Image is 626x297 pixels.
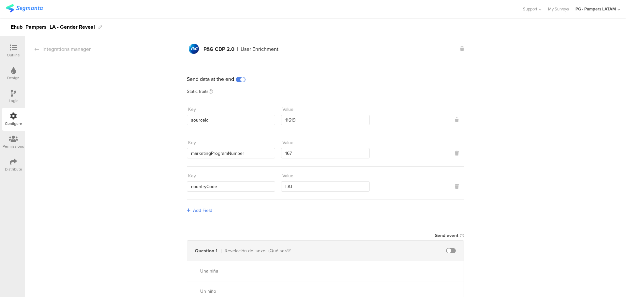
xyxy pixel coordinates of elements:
input: Enter value... [281,148,369,158]
div: PG - Pampers LATAM [575,6,616,12]
input: Enter value... [281,181,369,192]
input: Enter key... [187,148,275,158]
div: Una niña [200,268,343,275]
div: Send event [435,232,458,239]
div: User Enrichment [241,47,278,52]
span: Support [523,6,537,12]
div: Send data at the end [187,75,464,83]
div: Configure [5,121,22,126]
div: Revelación del sexo: ¿Qué será? [225,247,343,254]
input: Enter key... [187,115,275,125]
span: Add Field [193,207,212,214]
div: Logic [9,98,18,104]
img: segmanta logo [6,4,43,12]
div: Question 1 [195,247,217,254]
div: Permissions [3,143,24,149]
div: P&G CDP 2.0 [203,47,234,52]
input: Enter value... [281,115,369,125]
div: | [237,47,238,52]
div: Key [188,106,196,113]
div: Value [282,139,293,146]
div: Design [7,75,20,81]
div: Value [282,106,293,113]
div: Static traits [187,89,464,100]
div: Ehub_Pampers_LA - Gender Reveal [11,22,95,32]
div: Key [188,172,196,179]
div: Key [188,139,196,146]
div: Integrations manager [25,45,91,53]
input: Enter key... [187,181,275,192]
div: Value [282,172,293,179]
div: Distribute [5,166,22,172]
div: Un niño [200,288,343,295]
div: Outline [7,52,20,58]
